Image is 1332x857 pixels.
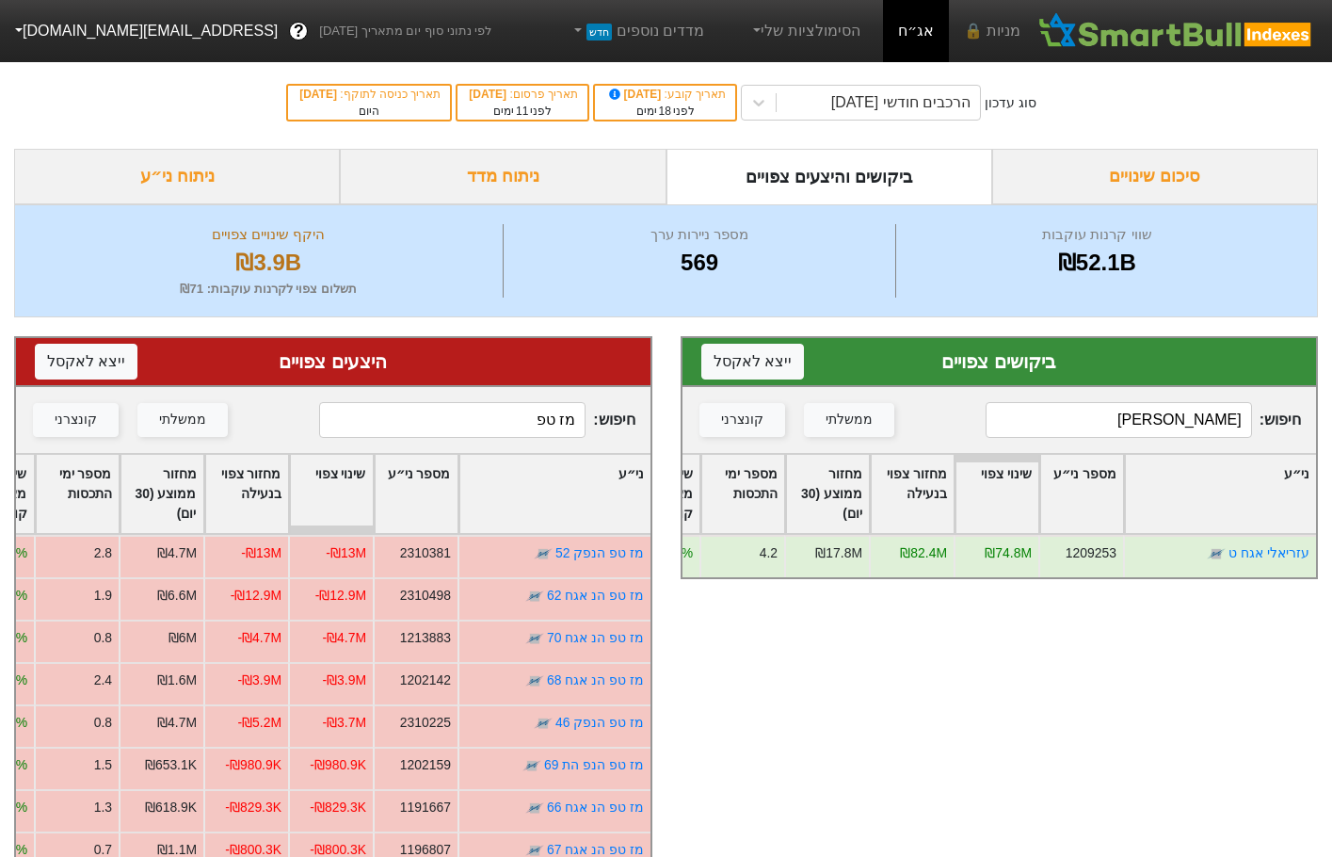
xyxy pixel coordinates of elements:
[399,628,450,648] div: 1213883
[701,455,784,533] div: Toggle SortBy
[399,586,450,606] div: 2310498
[399,671,450,690] div: 1202142
[544,757,644,772] a: מז טפ הנפ הת 69
[701,348,1298,376] div: ביקושים צפויים
[326,543,366,563] div: -₪13M
[786,455,869,533] div: Toggle SortBy
[524,629,543,648] img: tase link
[322,671,366,690] div: -₪3.9M
[508,224,890,246] div: מספר ניירות ערך
[554,715,643,730] a: מז טפ הנפק 46
[992,149,1318,204] div: סיכום שינויים
[93,755,111,775] div: 1.5
[319,22,491,40] span: לפי נתוני סוף יום מתאריך [DATE]
[508,246,890,280] div: 569
[33,403,119,437] button: קונצרני
[157,713,197,733] div: ₪4.7M
[871,455,954,533] div: Toggle SortBy
[1207,544,1226,563] img: tase link
[831,91,971,114] div: הרכבים חודשי [DATE]
[459,455,650,533] div: Toggle SortBy
[294,19,304,44] span: ?
[701,344,804,380] button: ייצא לאקסל
[55,410,97,430] div: קונצרני
[93,798,111,817] div: 1.3
[547,672,644,687] a: מז טפ הנ אגח 68
[901,246,1293,280] div: ₪52.1B
[297,86,441,103] div: תאריך כניסה לתוקף :
[804,403,894,437] button: ממשלתי
[533,714,552,733] img: tase link
[93,628,111,648] div: 0.8
[399,798,450,817] div: 1191667
[322,628,366,648] div: -₪4.7M
[469,88,509,101] span: [DATE]
[144,798,196,817] div: ₪618.9K
[168,628,196,648] div: ₪6M
[225,798,281,817] div: -₪829.3K
[237,713,281,733] div: -₪5.2M
[562,12,712,50] a: מדדים נוספיםחדש
[399,713,450,733] div: 2310225
[522,756,540,775] img: tase link
[721,410,763,430] div: קונצרני
[524,671,543,690] img: tase link
[604,103,726,120] div: לפני ימים
[1066,543,1116,563] div: 1209253
[93,543,111,563] div: 2.8
[299,88,340,101] span: [DATE]
[39,246,498,280] div: ₪3.9B
[547,842,644,857] a: מז טפ הנ אגח 67
[524,587,543,606] img: tase link
[93,671,111,690] div: 2.4
[314,586,365,606] div: -₪12.9M
[815,543,862,563] div: ₪17.8M
[955,455,1038,533] div: Toggle SortBy
[319,402,634,438] span: חיפוש :
[1035,12,1317,50] img: SmartBull
[986,402,1252,438] input: 96 רשומות...
[604,86,726,103] div: תאריך קובע :
[900,543,947,563] div: ₪82.4M
[375,455,457,533] div: Toggle SortBy
[14,149,340,204] div: ניתוח ני״ע
[467,86,578,103] div: תאריך פרסום :
[659,105,671,118] span: 18
[985,543,1032,563] div: ₪74.8M
[39,280,498,299] div: תשלום צפוי לקרנות עוקבות : ₪71
[399,543,450,563] div: 2310381
[666,149,992,204] div: ביקושים והיצעים צפויים
[36,455,119,533] div: Toggle SortBy
[290,455,373,533] div: Toggle SortBy
[205,455,288,533] div: Toggle SortBy
[606,88,665,101] span: [DATE]
[137,403,228,437] button: ממשלתי
[159,410,206,430] div: ממשלתי
[241,543,281,563] div: -₪13M
[547,588,644,603] a: מז טפ הנ אגח 62
[157,543,197,563] div: ₪4.7M
[760,543,778,563] div: 4.2
[985,93,1036,113] div: סוג עדכון
[93,713,111,733] div: 0.8
[144,755,196,775] div: ₪653.1K
[742,12,868,50] a: הסימולציות שלי
[524,799,543,817] img: tase link
[1125,455,1316,533] div: Toggle SortBy
[120,455,203,533] div: Toggle SortBy
[533,544,552,563] img: tase link
[93,586,111,606] div: 1.9
[399,755,450,775] div: 1202159
[1228,545,1309,560] a: עזריאלי אגח ט
[986,402,1301,438] span: חיפוש :
[237,628,281,648] div: -₪4.7M
[516,105,528,118] span: 11
[699,403,785,437] button: קונצרני
[586,24,612,40] span: חדש
[467,103,578,120] div: לפני ימים
[826,410,873,430] div: ממשלתי
[35,348,632,376] div: היצעים צפויים
[554,545,643,560] a: מז טפ הנפק 52
[237,671,281,690] div: -₪3.9M
[340,149,666,204] div: ניתוח מדד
